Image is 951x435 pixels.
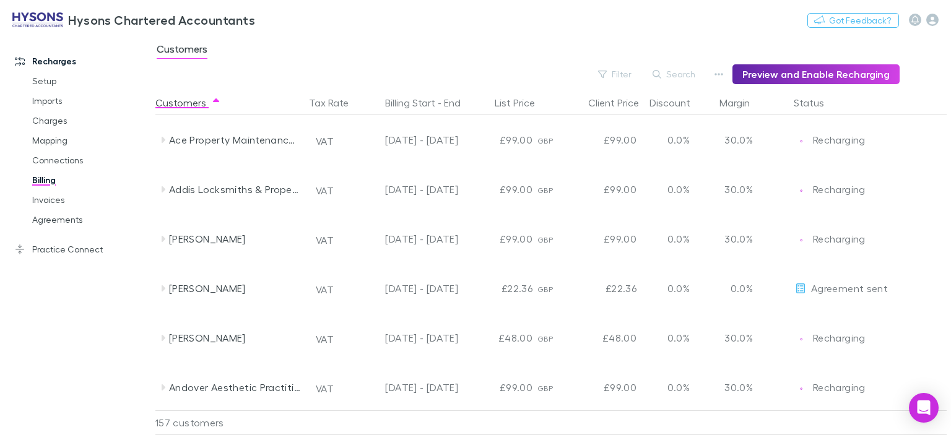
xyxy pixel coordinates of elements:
div: [PERSON_NAME] [169,264,300,313]
div: £48.00 [463,313,537,363]
div: [DATE] - [DATE] [357,363,458,412]
div: £99.00 [463,165,537,214]
a: Charges [20,111,162,131]
div: [DATE] - [DATE] [357,313,458,363]
img: Recharging [795,234,807,246]
button: VAT [310,379,339,398]
div: 0.0% [641,214,716,264]
div: £22.36 [567,264,641,313]
button: VAT [310,280,339,299]
div: Open Intercom Messenger [909,393,939,423]
p: 0.0% [721,281,753,296]
button: Customers [155,90,221,115]
div: £99.00 [463,363,537,412]
div: 157 customers [155,410,304,435]
div: 0.0% [641,363,716,412]
div: Ace Property Maintenance & Construction Limited [169,115,300,165]
div: Addis Locksmiths & Property Maintenance Limited [169,165,300,214]
button: Margin [719,90,765,115]
div: [PERSON_NAME] [169,313,300,363]
button: Discount [649,90,705,115]
div: [PERSON_NAME] [169,214,300,264]
div: £99.00 [463,115,537,165]
div: £22.36 [463,264,537,313]
a: Setup [20,71,162,91]
div: Andover Aesthetic Practitioners Ltd [169,363,300,412]
a: Practice Connect [2,239,162,259]
button: VAT [310,181,339,200]
a: Imports [20,91,162,111]
a: Recharges [2,51,162,71]
span: Customers [157,43,207,59]
button: Status [794,90,839,115]
button: Filter [592,67,639,82]
button: Got Feedback? [807,13,899,28]
img: Recharging [795,333,807,345]
span: GBP [537,235,553,244]
img: Recharging [795,382,807,395]
button: Preview and Enable Recharging [732,64,900,84]
span: Agreement sent [811,282,888,294]
button: Client Price [588,90,654,115]
span: GBP [537,334,553,343]
div: £99.00 [567,165,641,214]
h3: Hysons Chartered Accountants [68,12,255,27]
button: VAT [310,329,339,349]
a: Mapping [20,131,162,150]
p: 30.0% [721,330,753,345]
span: GBP [537,186,553,195]
button: Search [646,67,703,82]
button: List Price [495,90,550,115]
img: Recharging [795,135,807,147]
div: £99.00 [567,214,641,264]
img: Recharging [795,184,807,197]
div: [DATE] - [DATE] [357,214,458,264]
a: Agreements [20,210,162,230]
p: 30.0% [721,132,753,147]
div: £99.00 [567,363,641,412]
span: Recharging [813,134,866,145]
span: Recharging [813,332,866,343]
p: 30.0% [721,182,753,197]
div: 0.0% [641,115,716,165]
button: Tax Rate [309,90,363,115]
button: Billing Start - End [385,90,475,115]
span: Recharging [813,183,866,195]
button: VAT [310,230,339,250]
div: 0.0% [641,313,716,363]
img: Hysons Chartered Accountants's Logo [12,12,63,27]
a: Hysons Chartered Accountants [5,5,263,35]
p: 30.0% [721,231,753,246]
p: 30.0% [721,380,753,395]
div: 0.0% [641,264,716,313]
div: £99.00 [463,214,537,264]
span: GBP [537,384,553,393]
div: [DATE] - [DATE] [357,165,458,214]
div: [DATE] - [DATE] [357,115,458,165]
span: Recharging [813,381,866,393]
a: Connections [20,150,162,170]
div: 0.0% [641,165,716,214]
span: GBP [537,285,553,294]
a: Invoices [20,190,162,210]
div: £99.00 [567,115,641,165]
a: Billing [20,170,162,190]
div: [DATE] - [DATE] [357,264,458,313]
button: VAT [310,131,339,151]
span: GBP [537,136,553,145]
span: Recharging [813,233,866,244]
div: £48.00 [567,313,641,363]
